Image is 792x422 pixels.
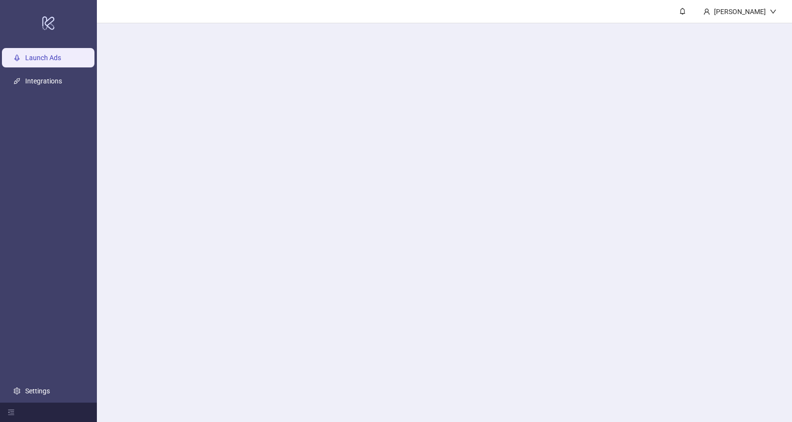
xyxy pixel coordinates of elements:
div: [PERSON_NAME] [710,6,770,17]
span: down [770,8,776,15]
span: bell [679,8,686,15]
a: Settings [25,387,50,395]
a: Integrations [25,77,62,85]
a: Launch Ads [25,54,61,62]
span: user [703,8,710,15]
span: menu-fold [8,409,15,416]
